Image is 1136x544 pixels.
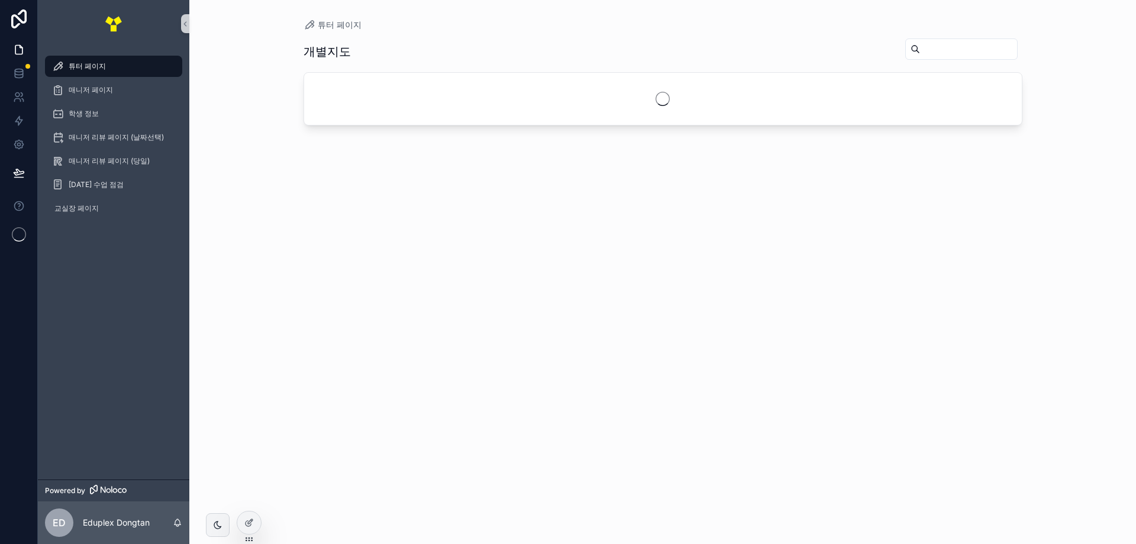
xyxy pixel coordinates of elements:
img: App logo [104,14,123,33]
span: 튜터 페이지 [318,19,362,31]
a: 튜터 페이지 [45,56,182,77]
span: Powered by [45,486,85,495]
a: 매니저 리뷰 페이지 (날짜선택) [45,127,182,148]
span: [DATE] 수업 점검 [69,180,124,189]
span: ED [53,516,66,530]
a: 튜터 페이지 [304,19,362,31]
a: 매니저 리뷰 페이지 (당일) [45,150,182,172]
span: 튜터 페이지 [69,62,106,71]
span: 학생 정보 [69,109,99,118]
a: Powered by [38,479,189,501]
h1: 개별지도 [304,43,351,60]
a: 학생 정보 [45,103,182,124]
span: 매니저 리뷰 페이지 (날짜선택) [69,133,164,142]
span: 매니저 리뷰 페이지 (당일) [69,156,150,166]
a: 매니저 페이지 [45,79,182,101]
p: Eduplex Dongtan [83,517,150,529]
a: [DATE] 수업 점검 [45,174,182,195]
div: scrollable content [38,47,189,234]
a: 교실장 페이지 [45,198,182,219]
span: 교실장 페이지 [54,204,99,213]
span: 매니저 페이지 [69,85,113,95]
